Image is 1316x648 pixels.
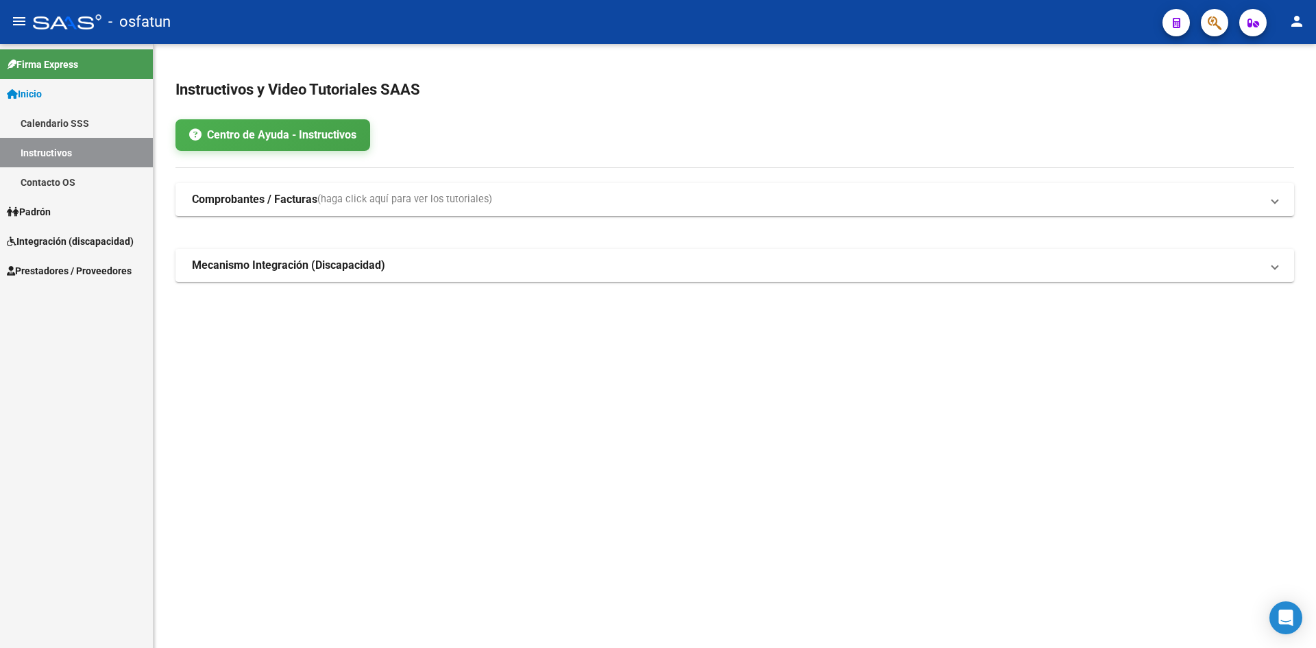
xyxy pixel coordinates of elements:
[11,13,27,29] mat-icon: menu
[175,77,1294,103] h2: Instructivos y Video Tutoriales SAAS
[7,263,132,278] span: Prestadores / Proveedores
[192,192,317,207] strong: Comprobantes / Facturas
[175,249,1294,282] mat-expansion-panel-header: Mecanismo Integración (Discapacidad)
[7,57,78,72] span: Firma Express
[192,258,385,273] strong: Mecanismo Integración (Discapacidad)
[7,234,134,249] span: Integración (discapacidad)
[317,192,492,207] span: (haga click aquí para ver los tutoriales)
[1269,601,1302,634] div: Open Intercom Messenger
[175,183,1294,216] mat-expansion-panel-header: Comprobantes / Facturas(haga click aquí para ver los tutoriales)
[175,119,370,151] a: Centro de Ayuda - Instructivos
[108,7,171,37] span: - osfatun
[7,204,51,219] span: Padrón
[1289,13,1305,29] mat-icon: person
[7,86,42,101] span: Inicio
